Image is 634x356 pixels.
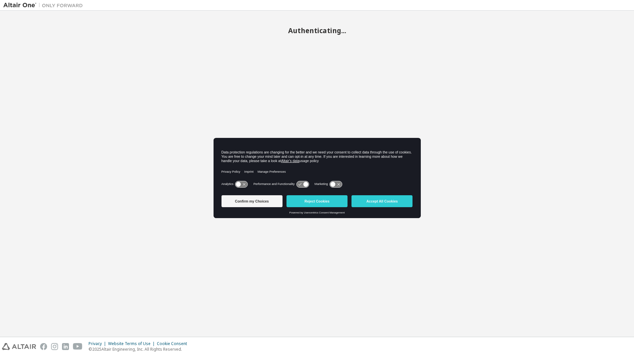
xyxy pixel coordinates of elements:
img: facebook.svg [40,343,47,350]
div: Website Terms of Use [108,341,157,346]
img: youtube.svg [73,343,83,350]
img: linkedin.svg [62,343,69,350]
h2: Authenticating... [3,26,631,35]
img: altair_logo.svg [2,343,36,350]
img: Altair One [3,2,86,9]
div: Cookie Consent [157,341,191,346]
div: Privacy [89,341,108,346]
img: instagram.svg [51,343,58,350]
p: © 2025 Altair Engineering, Inc. All Rights Reserved. [89,346,191,352]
